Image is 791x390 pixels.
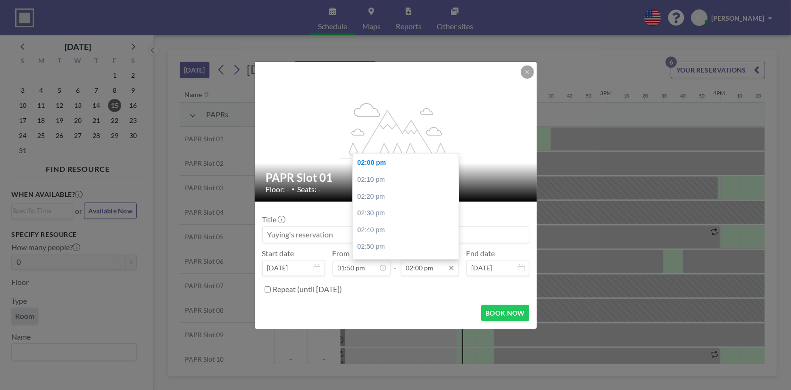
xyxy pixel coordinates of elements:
span: • [292,186,295,193]
span: Floor: - [266,185,290,194]
div: 02:20 pm [353,188,463,205]
span: - [394,252,397,273]
label: Repeat (until [DATE]) [273,284,342,294]
div: 02:00 pm [353,154,463,171]
h2: PAPR Slot 01 [266,171,526,185]
div: 03:00 pm [353,255,463,272]
label: Title [262,215,284,224]
div: 02:10 pm [353,171,463,188]
label: From [333,249,350,258]
div: 02:50 pm [353,238,463,255]
label: Start date [262,249,294,258]
label: End date [466,249,495,258]
button: BOOK NOW [481,305,529,321]
input: Yuying's reservation [263,227,529,243]
div: 02:40 pm [353,222,463,239]
div: 02:30 pm [353,205,463,222]
span: Seats: - [298,185,321,194]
